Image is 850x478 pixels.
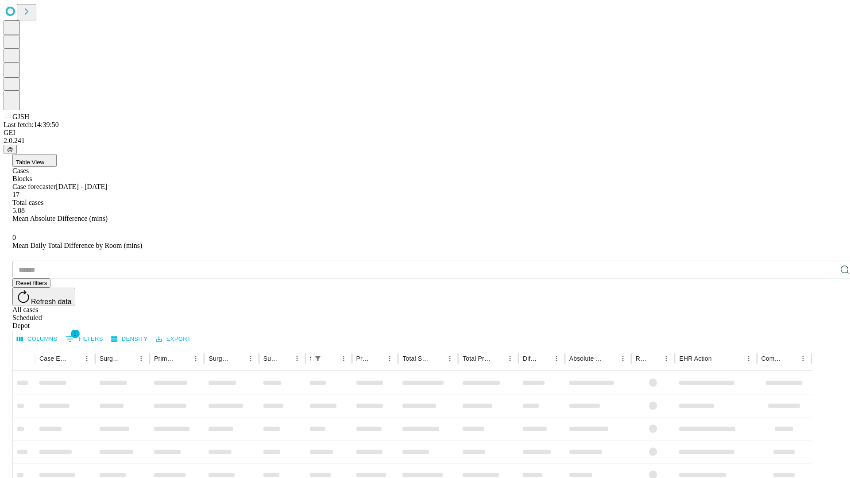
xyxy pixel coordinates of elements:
div: Primary Service [154,355,176,362]
button: Sort [232,352,244,365]
button: Sort [648,352,660,365]
button: Sort [278,352,291,365]
button: Sort [784,352,797,365]
button: Sort [68,352,81,365]
span: Table View [16,159,44,166]
button: Menu [337,352,350,365]
div: EHR Action [679,355,711,362]
button: Export [154,332,193,346]
button: Menu [742,352,755,365]
button: Menu [135,352,147,365]
div: 2.0.241 [4,137,846,145]
div: Absolute Difference [569,355,603,362]
button: Sort [604,352,617,365]
button: Reset filters [12,278,50,288]
span: 5.88 [12,207,25,214]
div: Surgeon Name [100,355,122,362]
button: Show filters [63,332,105,346]
div: Predicted In Room Duration [356,355,371,362]
span: Last fetch: 14:39:50 [4,121,59,128]
button: Menu [504,352,516,365]
button: Select columns [15,332,60,346]
button: Menu [444,352,456,365]
span: GJSH [12,113,29,120]
span: 17 [12,191,19,198]
span: Reset filters [16,280,47,286]
span: @ [7,146,13,153]
span: Total cases [12,199,43,206]
button: Menu [244,352,257,365]
div: Total Scheduled Duration [402,355,430,362]
button: Density [109,332,150,346]
button: Menu [660,352,672,365]
span: Refresh data [31,298,72,305]
button: Menu [550,352,563,365]
button: Table View [12,154,57,167]
button: @ [4,145,17,154]
div: Difference [523,355,537,362]
div: Surgery Date [263,355,278,362]
button: Refresh data [12,288,75,305]
button: Sort [713,352,725,365]
span: 1 [71,329,80,338]
button: Sort [431,352,444,365]
span: Mean Absolute Difference (mins) [12,215,108,222]
button: Menu [383,352,396,365]
button: Menu [189,352,202,365]
button: Sort [177,352,189,365]
div: 1 active filter [312,352,324,365]
span: [DATE] - [DATE] [56,183,107,190]
div: Comments [761,355,784,362]
button: Menu [617,352,629,365]
button: Sort [491,352,504,365]
div: Surgery Name [209,355,231,362]
button: Menu [797,352,809,365]
button: Sort [538,352,550,365]
button: Sort [123,352,135,365]
div: GEI [4,129,846,137]
span: 0 [12,234,16,241]
button: Menu [291,352,303,365]
span: Case forecaster [12,183,56,190]
button: Sort [371,352,383,365]
button: Sort [325,352,337,365]
div: Case Epic Id [39,355,67,362]
div: Scheduled In Room Duration [310,355,311,362]
button: Show filters [312,352,324,365]
div: Total Predicted Duration [463,355,491,362]
span: Mean Daily Total Difference by Room (mins) [12,242,142,249]
button: Menu [81,352,93,365]
div: Resolved in EHR [636,355,647,362]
